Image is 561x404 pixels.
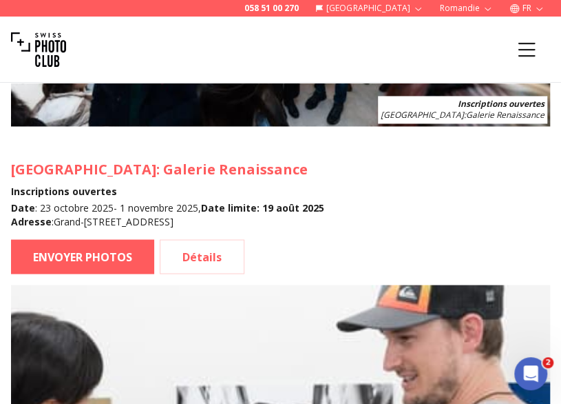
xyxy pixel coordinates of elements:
img: logo [28,26,60,48]
b: Adresse [11,214,52,228]
button: Conversations [184,277,275,332]
span: [GEOGRAPHIC_DATA] [381,109,464,121]
span: Conversations [195,312,264,321]
span: [GEOGRAPHIC_DATA] [11,159,156,178]
div: Gibt es für jeden Fotowettbewerb ein bestimmtes Thema? [20,265,255,305]
div: Welche Kamera und Fotoausrüstung empfiehlt ihr für mich? [20,225,255,265]
img: Profile image for Quim [173,22,201,50]
button: Menu [503,26,550,73]
h3: : Galerie Renaissance [11,159,550,179]
p: Bonjour 👋 [28,98,248,121]
p: Comment pouvons-nous vous aider ? [28,121,248,168]
a: ENVOYER PHOTOS [11,239,154,274]
div: Welche Kamera und Fotoausrüstung empfiehlt ihr für mich? [28,230,231,259]
button: Aide [92,277,183,332]
div: Gibt es für jeden Fotowettbewerb ein bestimmtes Thema? [28,270,231,299]
b: Inscriptions ouvertes [458,98,544,110]
iframe: Intercom live chat [514,357,547,390]
span: Aide [127,312,149,321]
a: 058 51 00 270 [244,3,299,14]
b: Date limite : 19 août 2025 [201,201,324,214]
img: Swiss photo club [11,22,66,77]
h4: Inscriptions ouvertes [11,184,550,198]
span: : Galerie Renaissance [381,109,544,121]
a: Détails [160,239,244,274]
div: : 23 octobre 2025 - 1 novembre 2025 , : Grand-[STREET_ADDRESS] [11,201,550,228]
img: Profile image for Osan [147,22,175,50]
b: Date [11,201,35,214]
span: Accueil [26,312,65,321]
div: Fermer [237,22,262,47]
img: Profile image for Jean-Baptiste [200,22,227,50]
button: Trouver une réponse [20,192,255,219]
span: Trouver une réponse [28,199,140,213]
span: 2 [542,357,553,368]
